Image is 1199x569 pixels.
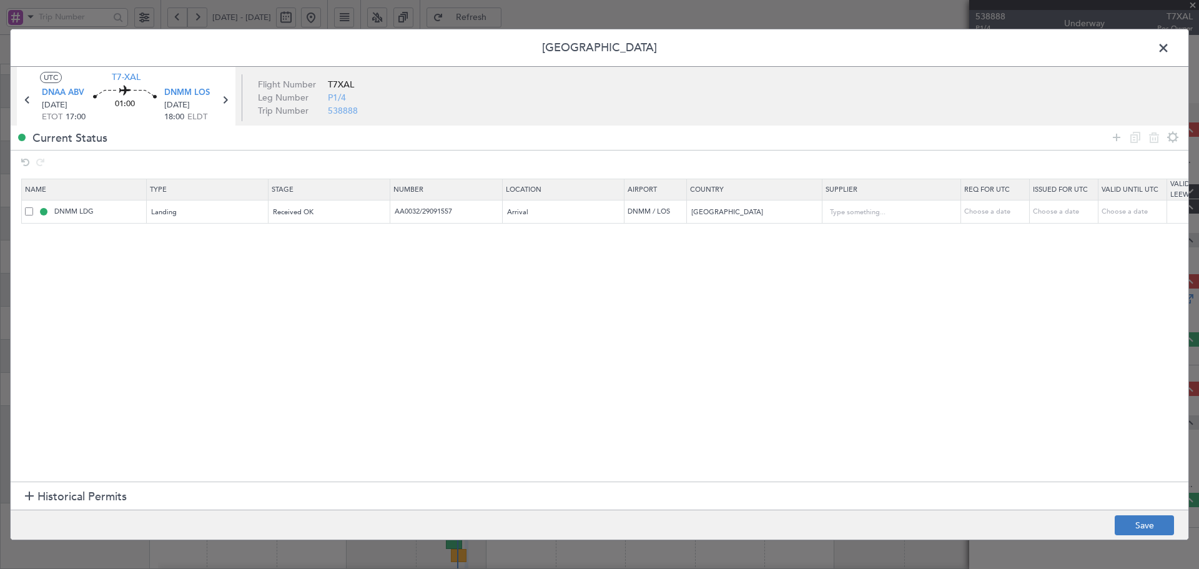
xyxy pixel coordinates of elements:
span: Req For Utc [964,185,1010,194]
div: Choose a date [1102,207,1167,217]
span: Valid Until Utc [1102,185,1158,194]
button: Save [1115,515,1174,535]
div: Choose a date [964,207,1029,217]
span: Issued For Utc [1033,185,1088,194]
div: Choose a date [1033,207,1098,217]
header: [GEOGRAPHIC_DATA] [11,29,1188,67]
